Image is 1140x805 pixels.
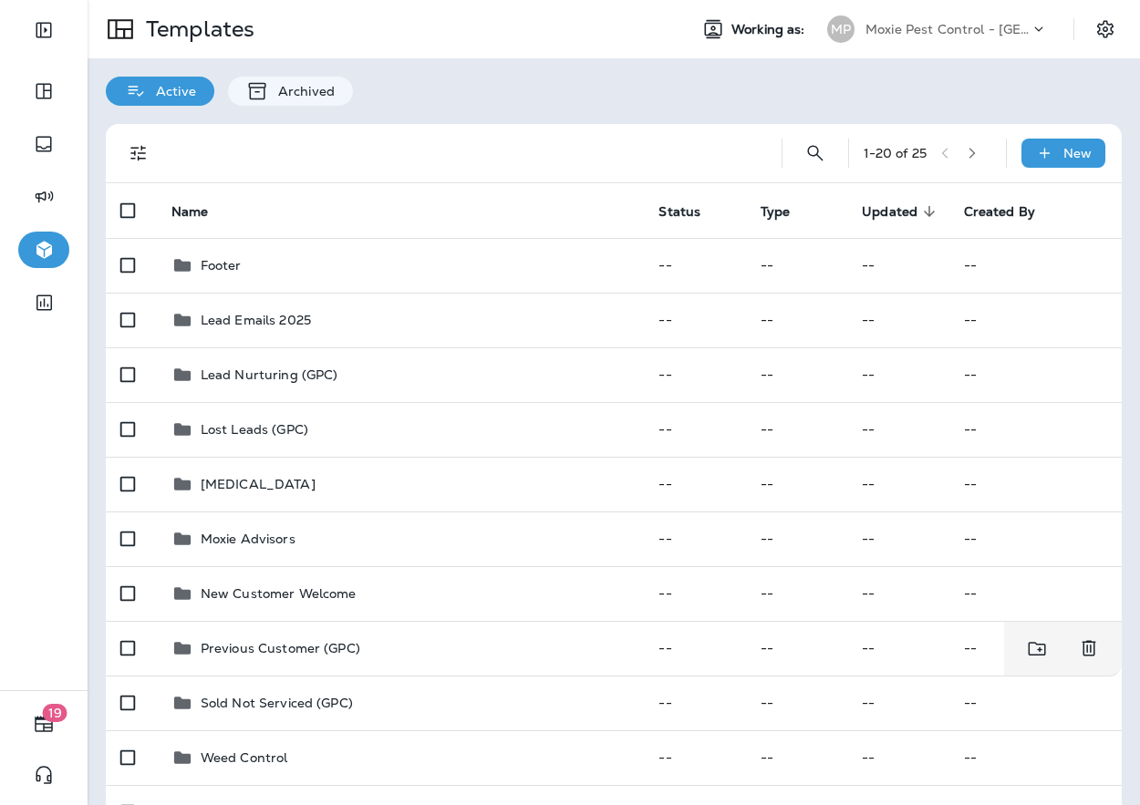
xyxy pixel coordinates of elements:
td: -- [949,621,1072,676]
span: Updated [862,203,941,220]
p: Moxie Pest Control - [GEOGRAPHIC_DATA] [865,22,1030,36]
span: 19 [43,704,67,722]
p: Lost Leads (GPC) [201,422,308,437]
td: -- [644,238,745,293]
p: [MEDICAL_DATA] [201,477,316,491]
td: -- [949,730,1122,785]
td: -- [847,402,948,457]
button: Search Templates [797,135,834,171]
td: -- [847,293,948,347]
span: Created By [964,203,1059,220]
td: -- [644,566,745,621]
td: -- [644,457,745,511]
span: Created By [964,204,1035,220]
p: Moxie Advisors [201,532,295,546]
p: Active [147,84,196,98]
td: -- [847,238,948,293]
td: -- [949,566,1122,621]
td: -- [644,347,745,402]
td: -- [746,402,847,457]
p: Footer [201,258,242,273]
span: Name [171,203,233,220]
span: Type [761,203,814,220]
td: -- [949,511,1122,566]
td: -- [949,676,1122,730]
td: -- [746,238,847,293]
span: Updated [862,204,917,220]
td: -- [949,293,1122,347]
td: -- [847,347,948,402]
td: -- [949,347,1122,402]
td: -- [644,730,745,785]
span: Name [171,204,209,220]
td: -- [746,676,847,730]
td: -- [746,457,847,511]
td: -- [949,402,1122,457]
td: -- [847,621,948,676]
td: -- [847,730,948,785]
td: -- [746,621,847,676]
span: Working as: [731,22,809,37]
td: -- [644,511,745,566]
td: -- [746,566,847,621]
p: Lead Nurturing (GPC) [201,367,338,382]
div: 1 - 20 of 25 [864,146,927,160]
td: -- [847,676,948,730]
p: Archived [269,84,335,98]
button: Filters [120,135,157,171]
span: Type [761,204,791,220]
td: -- [746,511,847,566]
span: Status [658,204,700,220]
td: -- [847,457,948,511]
p: Templates [139,15,254,43]
td: -- [746,293,847,347]
td: -- [746,347,847,402]
div: MP [827,15,855,43]
p: New Customer Welcome [201,586,357,601]
td: -- [949,457,1122,511]
td: -- [847,566,948,621]
p: Weed Control [201,750,288,765]
button: 19 [18,706,69,742]
button: Delete [1071,630,1107,667]
td: -- [644,402,745,457]
span: Status [658,203,724,220]
p: Previous Customer (GPC) [201,641,360,655]
td: -- [644,293,745,347]
button: Settings [1089,13,1122,46]
td: -- [644,676,745,730]
td: -- [746,730,847,785]
p: Sold Not Serviced (GPC) [201,696,353,710]
td: -- [949,238,1122,293]
td: -- [847,511,948,566]
button: Expand Sidebar [18,12,69,48]
td: -- [644,621,745,676]
button: Move to folder [1019,630,1056,667]
p: New [1063,146,1092,160]
p: Lead Emails 2025 [201,313,311,327]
